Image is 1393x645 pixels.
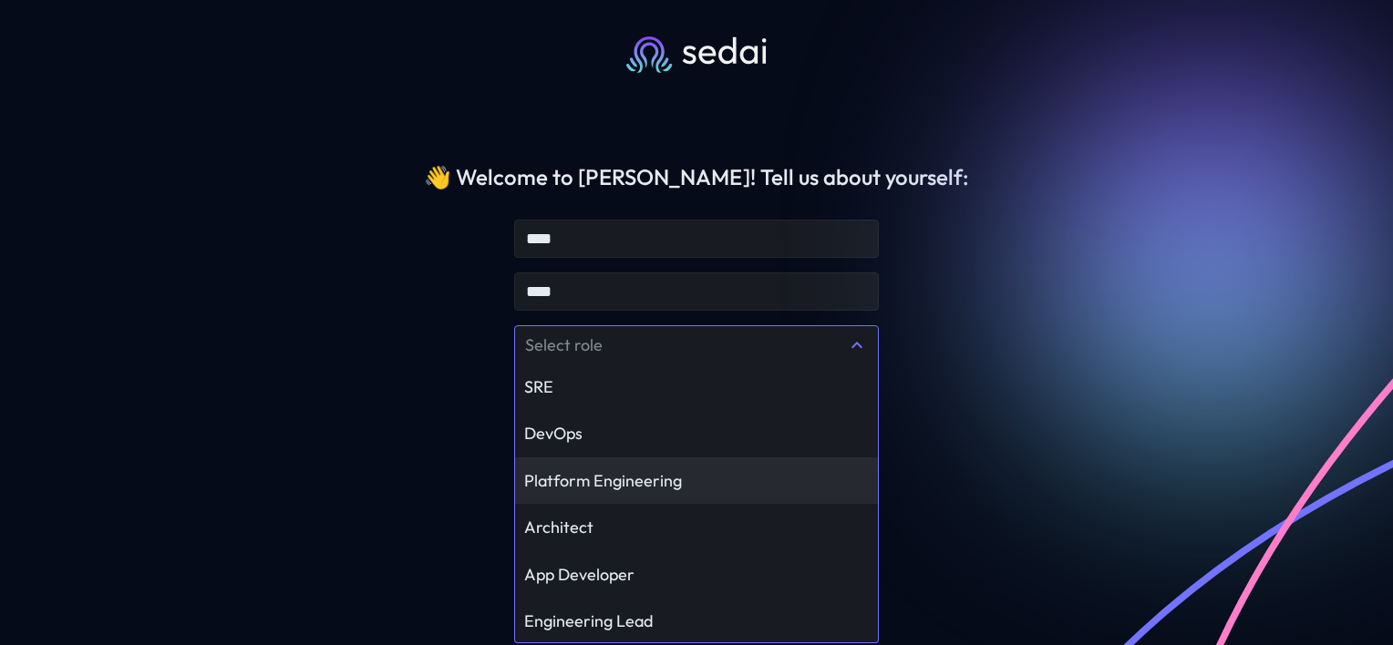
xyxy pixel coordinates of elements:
div: Platform Engineering [524,470,869,491]
div: SRE [524,376,869,397]
div: 👋 Welcome to [PERSON_NAME]! Tell us about yourself: [424,164,969,190]
div: DevOps [524,423,869,444]
div: App Developer [524,564,869,585]
div: Architect [524,517,869,537]
div: Engineering Lead [524,610,869,631]
div: Select role [525,334,846,355]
